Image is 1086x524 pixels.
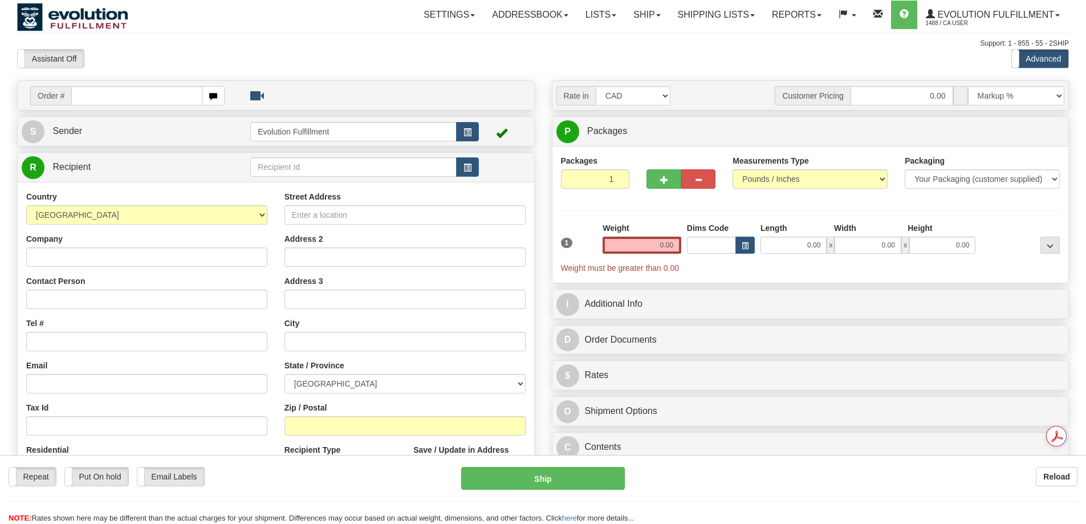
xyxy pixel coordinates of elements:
[556,120,579,143] span: P
[413,444,525,467] label: Save / Update in Address Book
[22,120,250,143] a: S Sender
[917,1,1068,29] a: Evolution Fulfillment 1488 / CA User
[415,1,483,29] a: Settings
[556,436,579,459] span: C
[577,1,625,29] a: Lists
[587,126,627,136] span: Packages
[561,263,680,273] span: Weight must be greater than 0.00
[284,318,299,329] label: City
[52,126,82,136] span: Sender
[284,191,341,202] label: Street Address
[250,122,457,141] input: Sender Id
[561,238,573,248] span: 1
[9,468,56,486] label: Repeat
[935,10,1054,19] span: Evolution Fulfillment
[17,39,1069,48] div: Support: 1 - 855 - 55 - 2SHIP
[556,400,1065,423] a: OShipment Options
[763,1,830,29] a: Reports
[905,155,945,166] label: Packaging
[137,468,204,486] label: Email Labels
[30,86,71,105] span: Order #
[603,222,629,234] label: Weight
[556,436,1065,459] a: CContents
[26,233,63,245] label: Company
[908,222,933,234] label: Height
[556,293,579,316] span: I
[556,120,1065,143] a: P Packages
[52,162,91,172] span: Recipient
[26,444,69,456] label: Residential
[284,233,323,245] label: Address 2
[22,120,44,143] span: S
[625,1,669,29] a: Ship
[669,1,763,29] a: Shipping lists
[284,444,341,456] label: Recipient Type
[556,328,579,351] span: D
[556,400,579,423] span: O
[9,514,31,522] span: NOTE:
[562,514,577,522] a: here
[22,156,225,179] a: R Recipient
[22,156,44,179] span: R
[284,205,526,225] input: Enter a location
[284,275,323,287] label: Address 3
[26,402,48,413] label: Tax Id
[827,237,835,254] span: x
[687,222,729,234] label: Dims Code
[775,86,850,105] span: Customer Pricing
[901,237,909,254] span: x
[1040,237,1060,254] div: ...
[18,50,84,68] label: Assistant Off
[926,18,1011,29] span: 1488 / CA User
[26,318,44,329] label: Tel #
[26,275,85,287] label: Contact Person
[556,364,1065,387] a: $Rates
[26,191,57,202] label: Country
[834,222,856,234] label: Width
[1036,467,1077,486] button: Reload
[1043,472,1070,481] b: Reload
[556,86,596,105] span: Rate in
[561,155,598,166] label: Packages
[284,360,344,371] label: State / Province
[17,3,128,31] img: logo1488.jpg
[733,155,809,166] label: Measurements Type
[556,293,1065,316] a: IAdditional Info
[250,157,457,177] input: Recipient Id
[26,360,47,371] label: Email
[461,467,625,490] button: Ship
[284,402,327,413] label: Zip / Postal
[556,328,1065,352] a: DOrder Documents
[1012,50,1068,68] label: Advanced
[760,222,787,234] label: Length
[65,468,128,486] label: Put On hold
[556,364,579,387] span: $
[483,1,577,29] a: Addressbook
